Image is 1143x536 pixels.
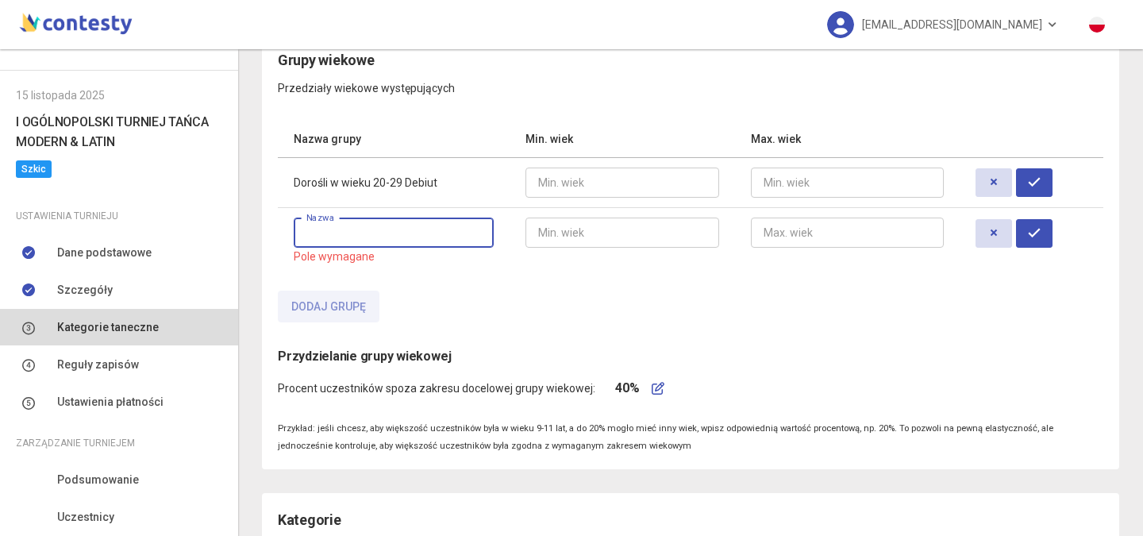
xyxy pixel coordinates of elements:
[278,380,595,397] span: Procent uczestników spoza zakresu docelowej grupy wiekowej:
[57,393,164,411] span: Ustawienia płatności
[862,8,1042,41] span: [EMAIL_ADDRESS][DOMAIN_NAME]
[278,291,379,322] button: Dodaj grupę
[278,157,510,207] td: Dorośli w wieku 20-29 Debiut
[57,356,139,373] span: Reguły zapisów
[57,281,113,299] span: Szczegóły
[16,160,52,178] span: Szkic
[615,378,639,398] h6: 40%
[57,508,114,526] span: Uczestnicy
[57,318,159,336] span: Kategorie taneczne
[16,87,222,104] div: 15 listopada 2025
[278,121,510,158] th: Nazwa grupy
[510,121,734,158] th: Min. wiek
[278,511,341,528] span: Kategorie
[278,423,1053,451] small: Przykład: jeśli chcesz, aby większość uczestników była w wieku 9-11 lat, a do 20% mogło mieć inny...
[294,250,375,263] span: Pole wymagane
[16,207,222,225] div: Ustawienia turnieju
[22,359,35,372] img: number-4
[735,121,960,158] th: Max. wiek
[22,322,35,335] img: number-3
[57,471,139,488] span: Podsumowanie
[57,244,152,261] span: Dane podstawowe
[278,71,1103,97] p: Przedziały wiekowe występujących
[22,396,35,410] img: number-5
[278,52,375,68] span: Grupy wiekowe
[16,112,222,152] h6: I OGÓLNOPOLSKI TURNIEJ TAŃCA MODERN & LATIN
[278,346,1103,366] h6: Przydzielanie grupy wiekowej
[16,434,135,452] span: Zarządzanie turniejem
